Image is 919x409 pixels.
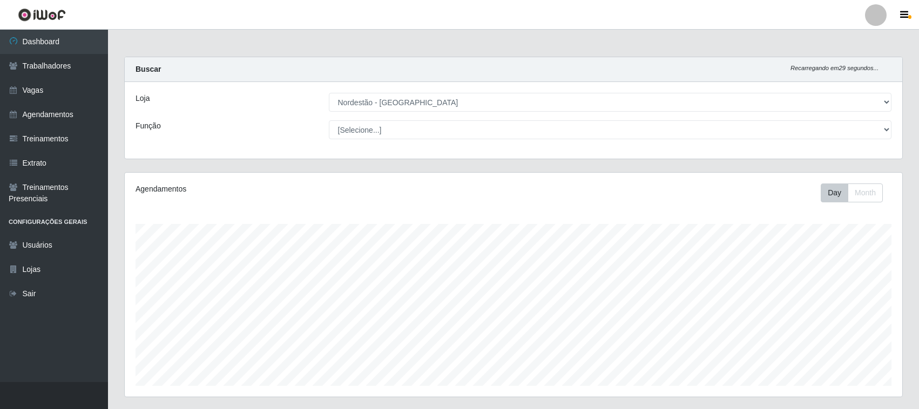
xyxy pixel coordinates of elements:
label: Loja [136,93,150,104]
div: Agendamentos [136,183,441,195]
button: Month [848,183,883,202]
img: CoreUI Logo [18,8,66,22]
label: Função [136,120,161,132]
div: First group [821,183,883,202]
i: Recarregando em 29 segundos... [790,65,879,71]
div: Toolbar with button groups [821,183,891,202]
strong: Buscar [136,65,161,73]
button: Day [821,183,848,202]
